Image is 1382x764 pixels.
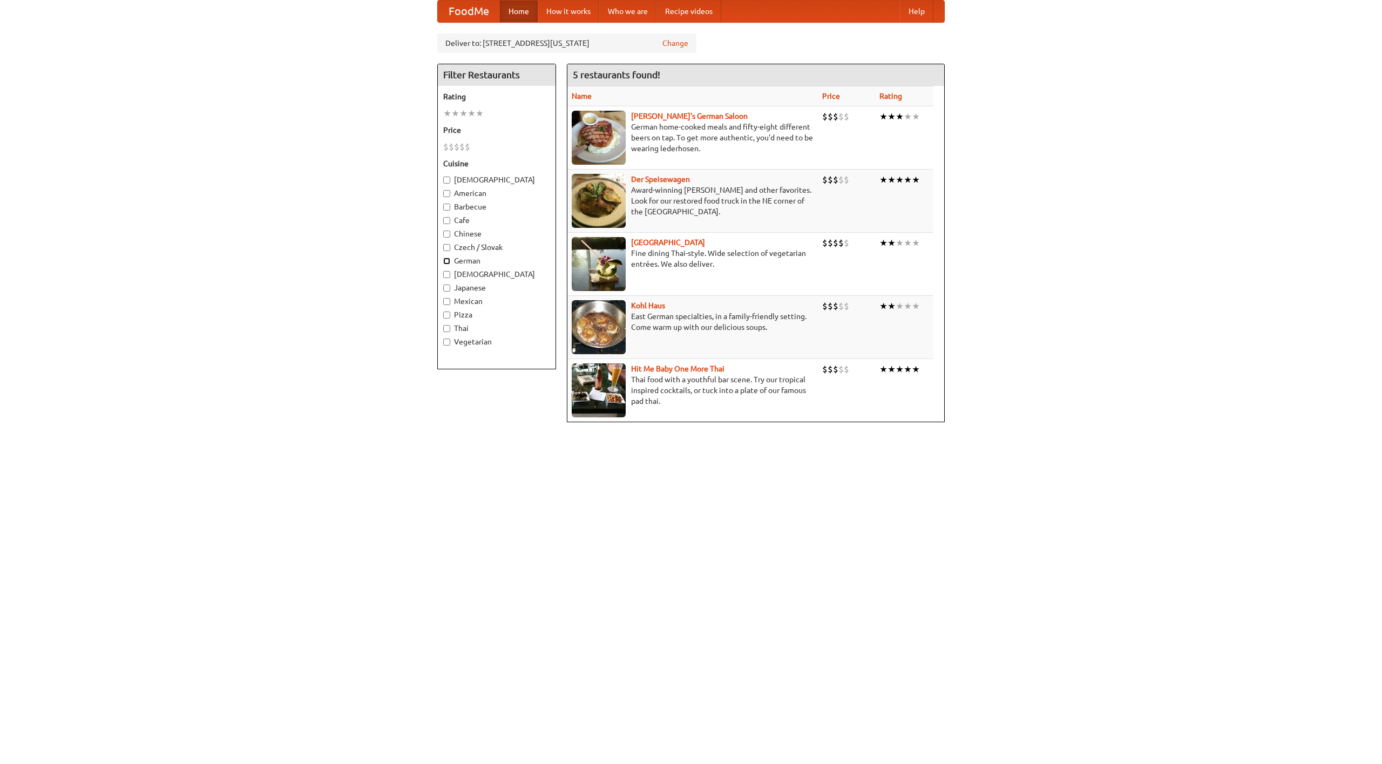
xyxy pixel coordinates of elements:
li: $ [838,237,844,249]
p: Thai food with a youthful bar scene. Try our tropical inspired cocktails, or tuck into a plate of... [572,374,814,407]
li: $ [822,237,828,249]
img: satay.jpg [572,237,626,291]
li: ★ [896,363,904,375]
li: $ [822,300,828,312]
li: $ [828,111,833,123]
a: [GEOGRAPHIC_DATA] [631,238,705,247]
h4: Filter Restaurants [438,64,555,86]
a: Hit Me Baby One More Thai [631,364,724,373]
li: ★ [904,237,912,249]
li: ★ [888,300,896,312]
li: $ [465,141,470,153]
ng-pluralize: 5 restaurants found! [573,70,660,80]
label: Mexican [443,296,550,307]
li: ★ [888,174,896,186]
li: $ [844,174,849,186]
a: FoodMe [438,1,500,22]
input: American [443,190,450,197]
input: Cafe [443,217,450,224]
li: ★ [912,111,920,123]
li: $ [833,111,838,123]
li: ★ [912,363,920,375]
h5: Price [443,125,550,136]
label: Thai [443,323,550,334]
li: ★ [904,111,912,123]
a: Change [662,38,688,49]
li: $ [844,111,849,123]
li: ★ [896,300,904,312]
input: [DEMOGRAPHIC_DATA] [443,271,450,278]
label: Pizza [443,309,550,320]
a: Price [822,92,840,100]
a: Recipe videos [656,1,721,22]
li: $ [828,363,833,375]
a: Der Speisewagen [631,175,690,184]
li: $ [838,174,844,186]
img: babythai.jpg [572,363,626,417]
li: $ [833,237,838,249]
img: esthers.jpg [572,111,626,165]
input: Mexican [443,298,450,305]
li: $ [828,174,833,186]
li: $ [449,141,454,153]
label: Cafe [443,215,550,226]
h5: Rating [443,91,550,102]
li: ★ [879,363,888,375]
label: [DEMOGRAPHIC_DATA] [443,174,550,185]
label: German [443,255,550,266]
a: [PERSON_NAME]'s German Saloon [631,112,748,120]
p: Fine dining Thai-style. Wide selection of vegetarian entrées. We also deliver. [572,248,814,269]
li: $ [838,300,844,312]
a: Rating [879,92,902,100]
input: Pizza [443,312,450,319]
li: $ [822,174,828,186]
img: kohlhaus.jpg [572,300,626,354]
label: Vegetarian [443,336,550,347]
h5: Cuisine [443,158,550,169]
li: ★ [912,300,920,312]
li: ★ [888,111,896,123]
li: $ [833,300,838,312]
li: ★ [443,107,451,119]
label: [DEMOGRAPHIC_DATA] [443,269,550,280]
input: Japanese [443,285,450,292]
input: Thai [443,325,450,332]
li: $ [828,237,833,249]
div: Deliver to: [STREET_ADDRESS][US_STATE] [437,33,696,53]
p: East German specialties, in a family-friendly setting. Come warm up with our delicious soups. [572,311,814,333]
label: Chinese [443,228,550,239]
a: Who we are [599,1,656,22]
input: Barbecue [443,204,450,211]
li: $ [443,141,449,153]
a: Kohl Haus [631,301,665,310]
li: ★ [476,107,484,119]
label: American [443,188,550,199]
a: How it works [538,1,599,22]
li: $ [454,141,459,153]
li: ★ [468,107,476,119]
li: ★ [896,111,904,123]
label: Japanese [443,282,550,293]
label: Czech / Slovak [443,242,550,253]
li: ★ [879,111,888,123]
input: Chinese [443,231,450,238]
li: ★ [888,237,896,249]
li: ★ [912,174,920,186]
li: ★ [896,174,904,186]
li: ★ [459,107,468,119]
input: Czech / Slovak [443,244,450,251]
li: ★ [879,237,888,249]
li: $ [833,363,838,375]
li: $ [828,300,833,312]
li: $ [459,141,465,153]
li: ★ [888,363,896,375]
li: $ [838,111,844,123]
label: Barbecue [443,201,550,212]
li: $ [822,111,828,123]
input: Vegetarian [443,339,450,346]
li: ★ [912,237,920,249]
li: ★ [904,363,912,375]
